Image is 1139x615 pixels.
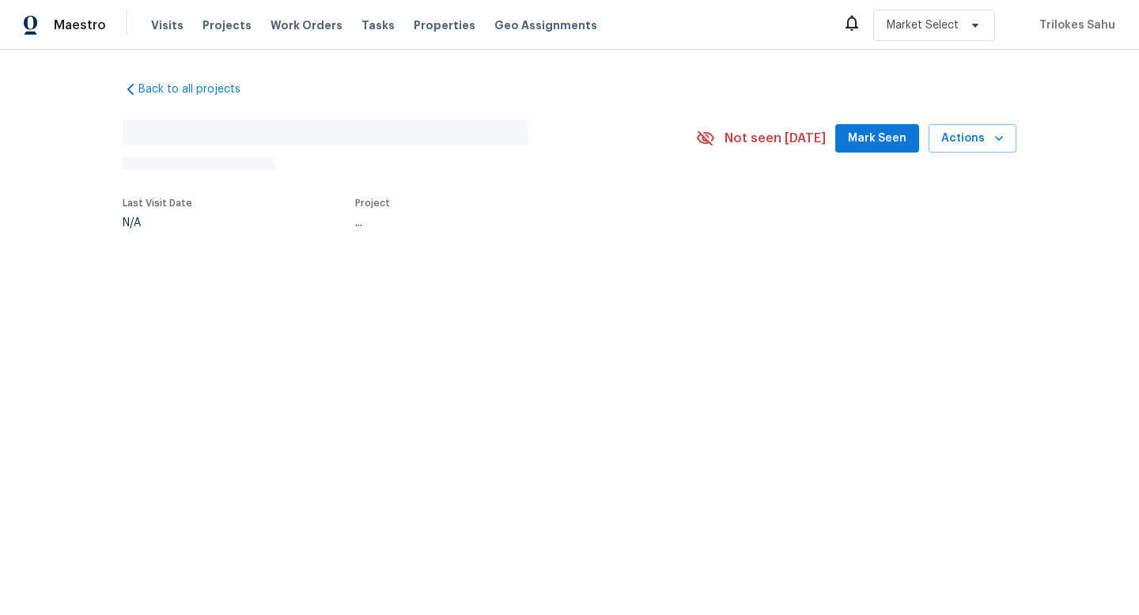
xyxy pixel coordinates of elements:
button: Mark Seen [835,124,919,153]
span: Last Visit Date [123,198,192,208]
span: Actions [941,129,1004,149]
span: Tasks [361,20,395,31]
span: Work Orders [271,17,342,33]
span: Geo Assignments [494,17,597,33]
a: Back to all projects [123,81,274,97]
button: Actions [929,124,1016,153]
span: Market Select [887,17,959,33]
span: Maestro [54,17,106,33]
span: Trilokes Sahu [1033,17,1115,33]
span: Mark Seen [848,129,906,149]
span: Visits [151,17,184,33]
span: Project [355,198,390,208]
span: Projects [202,17,252,33]
div: ... [355,217,659,228]
span: Properties [414,17,475,33]
span: Not seen [DATE] [725,130,826,146]
div: N/A [123,217,192,228]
